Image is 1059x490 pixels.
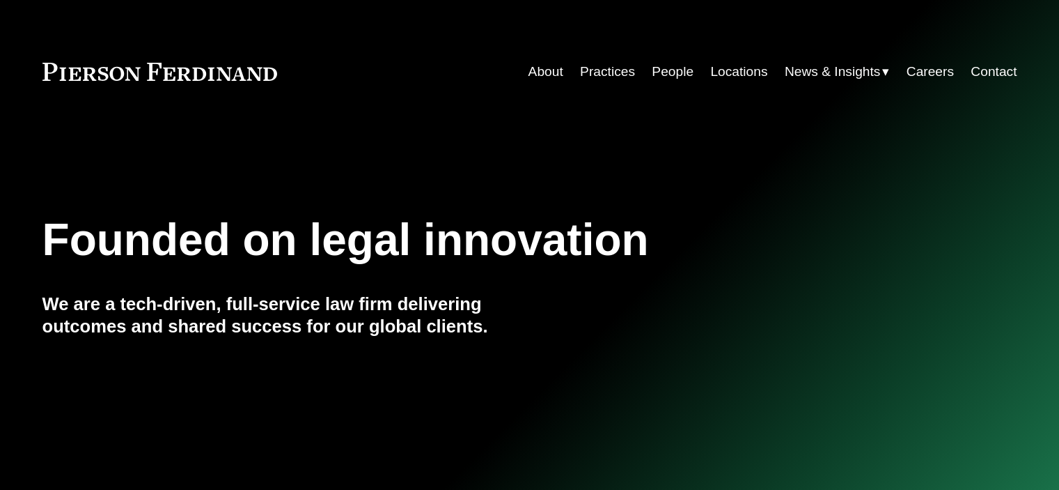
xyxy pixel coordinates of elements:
a: People [652,59,693,85]
a: Practices [580,59,635,85]
a: About [528,59,563,85]
h4: We are a tech-driven, full-service law firm delivering outcomes and shared success for our global... [42,293,530,338]
a: Careers [907,59,954,85]
a: Locations [710,59,767,85]
a: Contact [971,59,1017,85]
h1: Founded on legal innovation [42,215,855,266]
span: News & Insights [785,60,881,84]
a: folder dropdown [785,59,890,85]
